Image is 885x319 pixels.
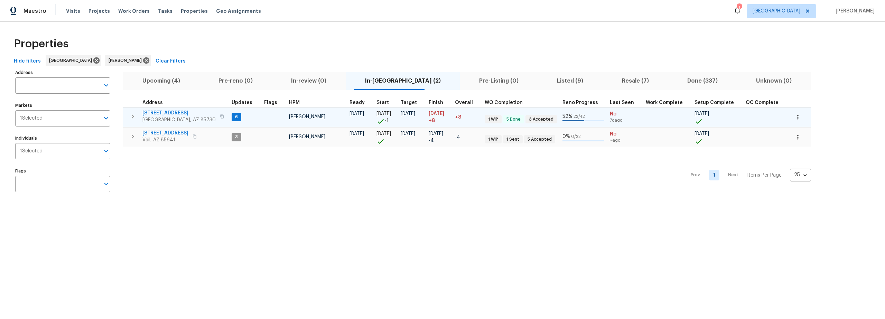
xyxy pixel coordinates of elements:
[374,127,398,147] td: Project started on time
[376,111,391,116] span: [DATE]
[737,4,742,11] div: 1
[504,137,522,142] span: 1 Sent
[15,71,110,75] label: Address
[833,8,875,15] span: [PERSON_NAME]
[14,40,68,47] span: Properties
[289,134,325,139] span: [PERSON_NAME]
[464,76,533,86] span: Pre-Listing (0)
[401,111,415,116] span: [DATE]
[574,114,585,119] span: 22 / 42
[20,148,43,154] span: 1 Selected
[452,107,482,127] td: 8 day(s) past target finish date
[610,131,640,138] span: No
[15,103,110,107] label: Markets
[455,135,460,140] span: -4
[142,137,188,143] span: Vail, AZ 85641
[504,116,523,122] span: 5 Done
[14,57,41,66] span: Hide filters
[49,57,95,64] span: [GEOGRAPHIC_DATA]
[374,107,398,127] td: Project started 1 days early
[429,131,443,136] span: [DATE]
[101,81,111,90] button: Open
[526,116,556,122] span: 3 Accepted
[101,146,111,156] button: Open
[709,170,719,180] a: Goto page 1
[753,8,800,15] span: [GEOGRAPHIC_DATA]
[607,76,664,86] span: Resale (7)
[289,114,325,119] span: [PERSON_NAME]
[746,100,779,105] span: QC Complete
[452,127,482,147] td: 4 day(s) earlier than target finish date
[429,100,443,105] span: Finish
[747,172,782,179] p: Items Per Page
[127,76,195,86] span: Upcoming (4)
[11,55,44,68] button: Hide filters
[264,100,277,105] span: Flags
[350,76,456,86] span: In-[GEOGRAPHIC_DATA] (2)
[232,100,252,105] span: Updates
[376,100,389,105] span: Start
[118,8,150,15] span: Work Orders
[88,8,110,15] span: Projects
[156,57,186,66] span: Clear Filters
[101,113,111,123] button: Open
[350,100,365,105] span: Ready
[232,114,241,120] span: 6
[401,100,417,105] span: Target
[289,100,300,105] span: HPM
[20,115,43,121] span: 1 Selected
[610,138,640,143] span: ∞ ago
[276,76,342,86] span: In-review (0)
[610,100,634,105] span: Last Seen
[455,115,461,120] span: +8
[216,8,261,15] span: Geo Assignments
[376,131,391,136] span: [DATE]
[485,137,501,142] span: 1 WIP
[485,116,501,122] span: 1 WIP
[46,55,101,66] div: [GEOGRAPHIC_DATA]
[610,118,640,123] span: 7d ago
[142,116,216,123] span: [GEOGRAPHIC_DATA], AZ 85730
[741,76,807,86] span: Unknown (0)
[455,100,473,105] span: Overall
[350,100,371,105] div: Earliest renovation start date (first business day after COE or Checkout)
[66,8,80,15] span: Visits
[684,151,811,199] nav: Pagination Navigation
[429,111,444,116] span: [DATE]
[142,100,163,105] span: Address
[142,110,216,116] span: [STREET_ADDRESS]
[455,100,479,105] div: Days past target finish date
[542,76,598,86] span: Listed (9)
[429,117,435,124] span: +8
[350,111,364,116] span: [DATE]
[525,137,555,142] span: 5 Accepted
[385,117,389,124] span: -1
[101,179,111,189] button: Open
[672,76,733,86] span: Done (337)
[562,100,598,105] span: Reno Progress
[232,134,241,140] span: 3
[562,134,570,139] span: 0 %
[790,166,811,184] div: 25
[15,169,110,173] label: Flags
[376,100,395,105] div: Actual renovation start date
[426,127,452,147] td: Scheduled to finish 4 day(s) early
[203,76,268,86] span: Pre-reno (0)
[350,131,364,136] span: [DATE]
[646,100,683,105] span: Work Complete
[695,131,709,136] span: [DATE]
[429,100,449,105] div: Projected renovation finish date
[109,57,145,64] span: [PERSON_NAME]
[562,114,572,119] span: 52 %
[24,8,46,15] span: Maestro
[105,55,151,66] div: [PERSON_NAME]
[181,8,208,15] span: Properties
[426,107,452,127] td: Scheduled to finish 8 day(s) late
[153,55,188,68] button: Clear Filters
[571,134,581,139] span: 0 / 22
[485,100,523,105] span: WO Completion
[695,100,734,105] span: Setup Complete
[142,130,188,137] span: [STREET_ADDRESS]
[429,137,434,144] span: -4
[610,111,640,118] span: No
